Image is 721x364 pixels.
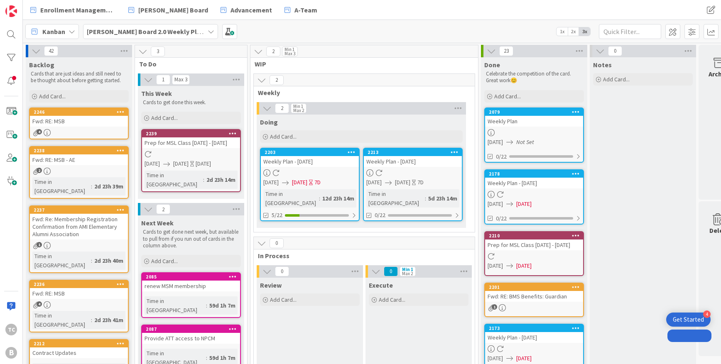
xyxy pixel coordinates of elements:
[486,71,582,84] p: Celebrate the competition of the card. Great work
[92,256,125,265] div: 2d 23h 40m
[40,5,116,15] span: Enrollment Management
[261,149,359,156] div: 2203
[30,206,128,214] div: 2237
[145,171,203,189] div: Time in [GEOGRAPHIC_DATA]
[39,93,66,100] span: Add Card...
[666,313,711,327] div: Open Get Started checklist, remaining modules: 4
[292,178,307,187] span: [DATE]
[485,283,583,302] div: 2201Fwd: RE: BMS Benefits: Guardian
[44,46,58,56] span: 42
[174,78,187,82] div: Max 3
[366,178,382,187] span: [DATE]
[280,2,322,17] a: A-Team
[141,219,174,227] span: Next Week
[30,108,128,116] div: 2246
[87,27,218,36] b: [PERSON_NAME] Board 2.0 Weekly Planning
[151,46,165,56] span: 3
[485,232,583,250] div: 2210Prep for MSL Class [DATE] - [DATE]
[516,200,532,208] span: [DATE]
[270,296,297,303] span: Add Card...
[263,178,279,187] span: [DATE]
[142,325,240,344] div: 2087Provide ATT access to NPCM
[261,149,359,167] div: 2203Weekly Plan - [DATE]
[263,189,319,208] div: Time in [GEOGRAPHIC_DATA]
[34,148,128,154] div: 2238
[30,154,128,165] div: Fwd: RE: MSB - AE
[203,175,204,184] span: :
[485,325,583,343] div: 2173Weekly Plan - [DATE]
[499,46,513,56] span: 23
[375,211,385,220] span: 0/22
[364,149,462,156] div: 2213
[599,24,661,39] input: Quick Filter...
[142,333,240,344] div: Provide ATT access to NPCM
[489,325,583,331] div: 2173
[34,341,128,347] div: 2212
[30,116,128,127] div: Fwd: RE: MSB
[516,138,534,146] i: Not Set
[141,89,172,98] span: This Week
[270,133,297,140] span: Add Card...
[603,76,630,83] span: Add Card...
[496,214,507,223] span: 0/22
[485,170,583,178] div: 2178
[395,178,410,187] span: [DATE]
[31,71,127,84] p: Cards that are just ideas and still need to be thought about before getting started.
[37,242,42,247] span: 1
[231,5,272,15] span: Advancement
[417,178,424,187] div: 7D
[294,5,317,15] span: A-Team
[32,311,91,329] div: Time in [GEOGRAPHIC_DATA]
[30,206,128,239] div: 2237Fwd: Re: Membership Registration Confirmation from AMI Elementary Alumni Association
[485,232,583,239] div: 2210
[142,281,240,291] div: renew MSM membership
[510,77,517,84] span: 😊
[593,61,612,69] span: Notes
[30,108,128,127] div: 2246Fwd: RE: MSB
[485,170,583,188] div: 2178Weekly Plan - [DATE]
[366,189,425,208] div: Time in [GEOGRAPHIC_DATA]
[37,129,42,134] span: 4
[673,315,704,324] div: Get Started
[270,238,284,248] span: 0
[368,149,462,155] div: 2213
[489,171,583,177] div: 2178
[146,274,240,280] div: 2085
[30,147,128,165] div: 2238Fwd: RE: MSB - AE
[485,116,583,127] div: Weekly Plan
[30,214,128,239] div: Fwd: Re: Membership Registration Confirmation from AMI Elementary Alumni Association
[266,46,280,56] span: 2
[488,261,503,270] span: [DATE]
[275,103,289,113] span: 2
[37,301,42,307] span: 4
[516,261,532,270] span: [DATE]
[37,168,42,173] span: 2
[142,325,240,333] div: 2087
[5,5,17,17] img: Visit kanbanzone.com
[91,315,92,325] span: :
[485,325,583,332] div: 2173
[489,284,583,290] div: 2201
[485,332,583,343] div: Weekly Plan - [DATE]
[25,2,121,17] a: Enrollment Management
[496,152,507,161] span: 0/22
[579,27,590,36] span: 3x
[207,301,238,310] div: 59d 1h 7m
[293,108,304,112] div: Max 2
[314,178,321,187] div: 7D
[364,156,462,167] div: Weekly Plan - [DATE]
[384,266,398,276] span: 0
[489,109,583,115] div: 2079
[426,194,459,203] div: 5d 23h 14m
[34,281,128,287] div: 2236
[91,256,92,265] span: :
[488,138,503,147] span: [DATE]
[142,273,240,281] div: 2085
[275,266,289,276] span: 0
[206,301,207,310] span: :
[216,2,277,17] a: Advancement
[293,104,303,108] div: Min 1
[284,47,294,51] div: Min 1
[151,257,178,265] span: Add Card...
[207,353,238,362] div: 59d 1h 7m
